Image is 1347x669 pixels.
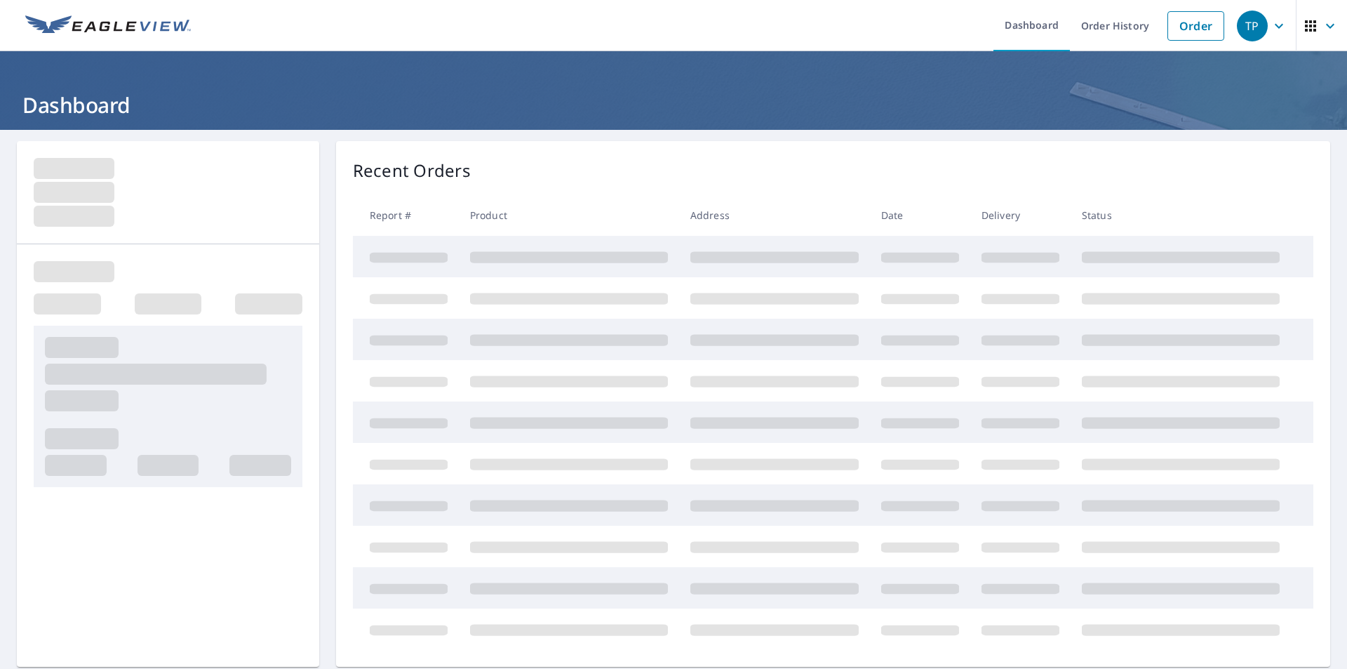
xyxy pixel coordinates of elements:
div: TP [1237,11,1268,41]
h1: Dashboard [17,91,1330,119]
th: Product [459,194,679,236]
a: Order [1167,11,1224,41]
th: Delivery [970,194,1071,236]
p: Recent Orders [353,158,471,183]
th: Address [679,194,870,236]
th: Date [870,194,970,236]
img: EV Logo [25,15,191,37]
th: Report # [353,194,459,236]
th: Status [1071,194,1291,236]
